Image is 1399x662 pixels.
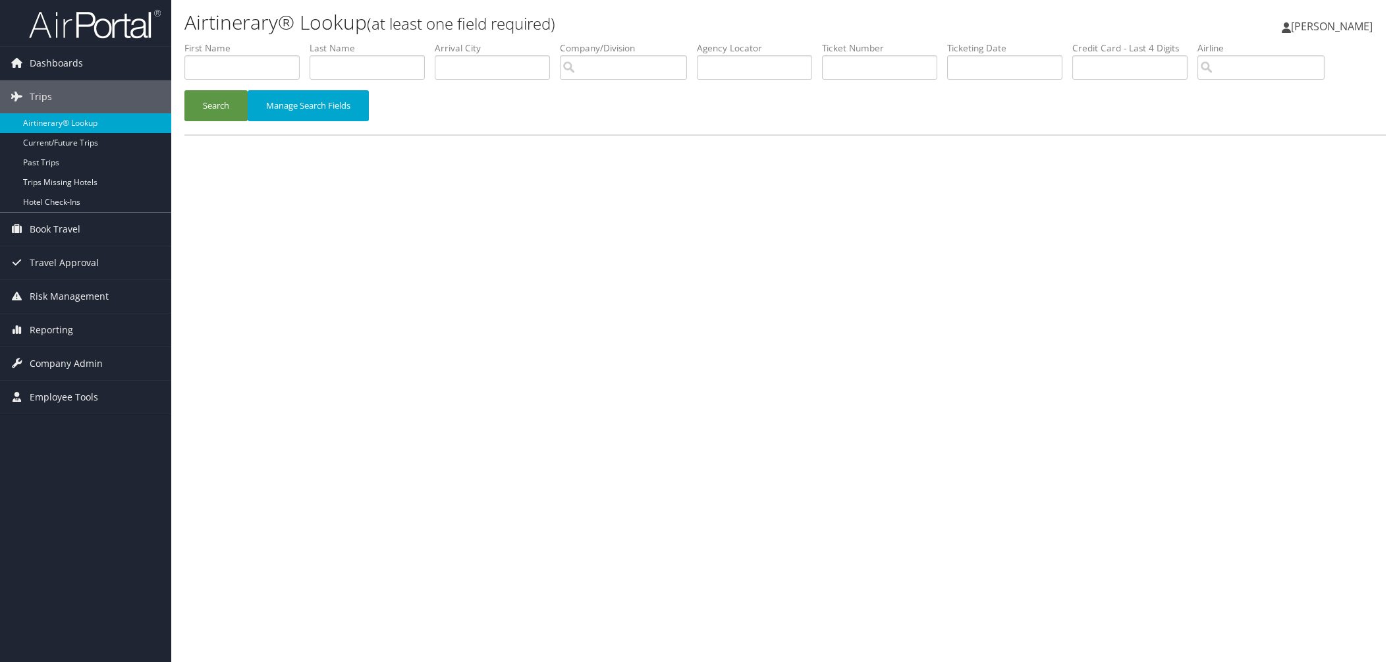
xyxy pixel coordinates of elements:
[697,41,822,55] label: Agency Locator
[184,41,310,55] label: First Name
[30,314,73,346] span: Reporting
[1282,7,1386,46] a: [PERSON_NAME]
[30,47,83,80] span: Dashboards
[560,41,697,55] label: Company/Division
[30,246,99,279] span: Travel Approval
[184,9,985,36] h1: Airtinerary® Lookup
[1197,41,1334,55] label: Airline
[1291,19,1373,34] span: [PERSON_NAME]
[435,41,560,55] label: Arrival City
[1072,41,1197,55] label: Credit Card - Last 4 Digits
[248,90,369,121] button: Manage Search Fields
[30,347,103,380] span: Company Admin
[30,80,52,113] span: Trips
[822,41,947,55] label: Ticket Number
[30,213,80,246] span: Book Travel
[30,280,109,313] span: Risk Management
[310,41,435,55] label: Last Name
[184,90,248,121] button: Search
[30,381,98,414] span: Employee Tools
[947,41,1072,55] label: Ticketing Date
[29,9,161,40] img: airportal-logo.png
[367,13,555,34] small: (at least one field required)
